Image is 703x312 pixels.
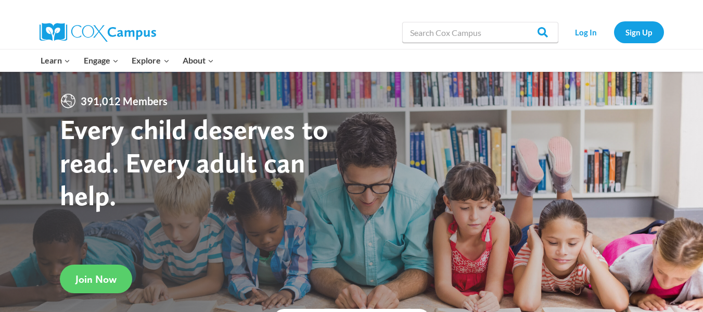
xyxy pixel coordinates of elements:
input: Search Cox Campus [402,22,558,43]
a: Sign Up [614,21,664,43]
span: Explore [132,54,169,67]
span: Learn [41,54,70,67]
nav: Primary Navigation [34,49,221,71]
span: Join Now [75,273,117,285]
strong: Every child deserves to read. Every adult can help. [60,113,328,212]
span: 391,012 Members [76,93,172,109]
span: About [183,54,214,67]
a: Join Now [60,265,132,293]
img: Cox Campus [40,23,156,42]
a: Log In [564,21,609,43]
span: Engage [84,54,119,67]
nav: Secondary Navigation [564,21,664,43]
